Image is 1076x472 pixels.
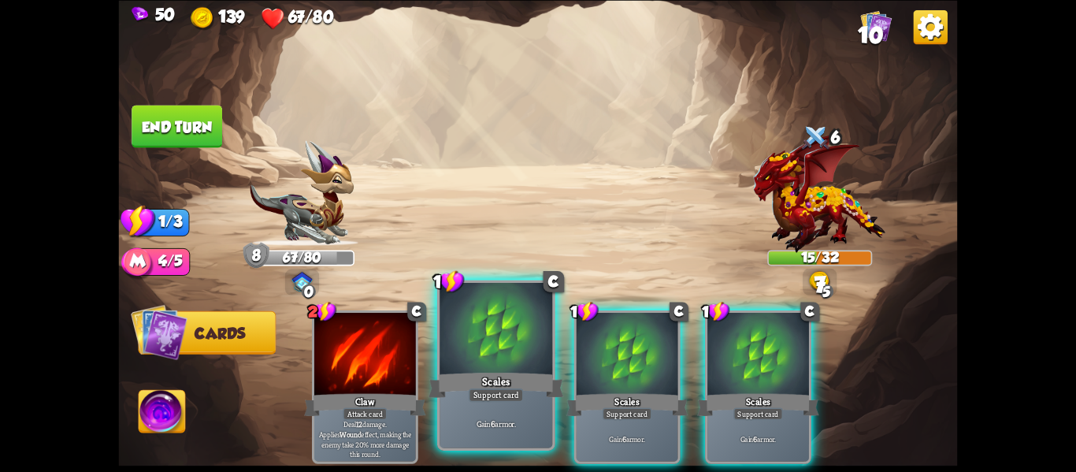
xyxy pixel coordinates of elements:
[860,9,892,41] img: Cards_Icon.png
[767,121,872,155] div: 6
[195,325,245,342] span: Cards
[304,391,426,418] div: Claw
[407,302,426,321] div: C
[702,301,730,322] div: 1
[670,302,688,321] div: C
[139,390,185,437] img: Ability_Icon.png
[622,434,626,444] b: 6
[800,302,819,321] div: C
[860,9,892,44] div: View all the cards in your deck
[914,9,948,43] img: Options_Button.png
[302,284,316,298] div: 0
[288,6,333,25] span: 67/80
[753,434,757,444] b: 6
[819,284,833,298] div: 5
[429,370,564,400] div: Scales
[733,407,783,420] div: Support card
[754,133,886,252] img: Treasure_Dragon.png
[858,21,883,46] span: 10
[433,269,465,293] div: 1
[261,6,333,30] div: Health
[121,247,154,281] img: Mana_Points.png
[491,418,495,429] b: 6
[317,419,413,459] p: Deal damage. Applies effect, making the enemy take 20% more damage this round.
[814,272,826,297] div: 7
[132,6,148,22] img: Gem.png
[132,5,174,24] div: Gems
[291,272,313,292] img: ChevalierSigil.png
[250,140,354,246] img: Chevalier_Dragon.png
[191,6,214,30] img: Gold.png
[132,105,222,147] button: End turn
[243,242,269,268] div: Armor
[139,209,190,236] div: 1/3
[544,271,565,292] div: C
[343,407,387,420] div: Attack card
[308,301,336,322] div: 2
[570,301,599,322] div: 1
[121,204,156,238] img: Stamina_Icon.png
[131,303,187,360] img: Cards_Icon.png
[809,271,830,292] img: Gold.png
[579,434,675,444] p: Gain armor.
[251,251,354,265] div: 67/80
[218,6,245,25] span: 139
[191,6,244,30] div: Gold
[356,419,362,429] b: 12
[769,251,871,265] div: 15/32
[566,391,688,418] div: Scales
[261,6,284,30] img: Heart.png
[339,429,361,439] b: Wound
[139,247,191,275] div: 4/5
[603,407,652,420] div: Support card
[469,388,524,402] div: Support card
[710,434,806,444] p: Gain armor.
[139,310,276,354] button: Cards
[697,391,819,418] div: Scales
[443,418,550,429] p: Gain armor.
